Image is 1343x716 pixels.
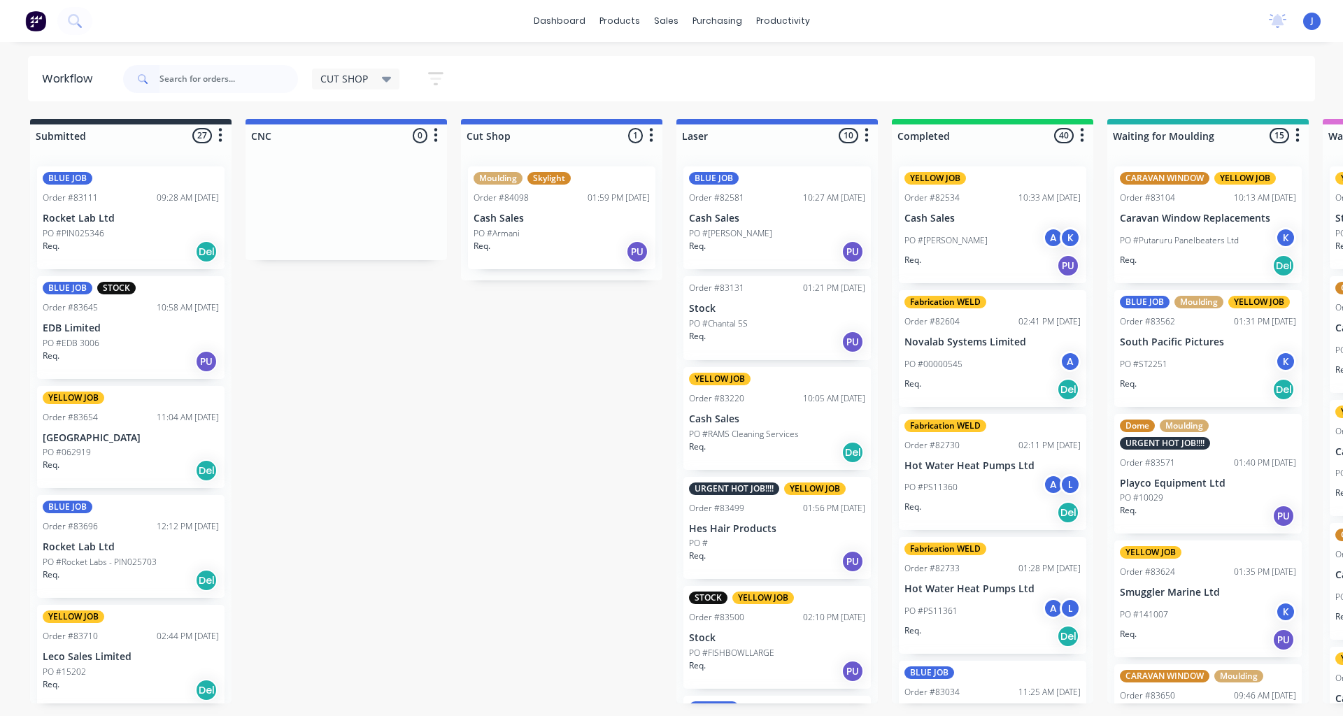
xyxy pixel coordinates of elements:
div: K [1275,601,1296,622]
p: PO #Rocket Labs - PIN025703 [43,556,157,568]
div: Order #83500 [689,611,744,624]
div: BLUE JOB [904,666,954,679]
div: A [1060,351,1081,372]
p: Req. [689,659,706,672]
div: 02:44 PM [DATE] [157,630,219,643]
div: Order #82730 [904,439,960,452]
div: STOCKYELLOW JOBOrder #8350002:10 PM [DATE]StockPO #FISHBOWLLARGEReq.PU [683,586,871,689]
div: 10:33 AM [DATE] [1018,192,1081,204]
p: South Pacific Pictures [1120,336,1296,348]
div: YELLOW JOBOrder #8322010:05 AM [DATE]Cash SalesPO #RAMS Cleaning ServicesReq.Del [683,367,871,470]
div: YELLOW JOB [732,592,794,604]
p: Req. [43,350,59,362]
div: PU [841,241,864,263]
div: L [1060,474,1081,495]
div: Order #83131 [689,282,744,294]
div: URGENT HOT JOB!!!!YELLOW JOBOrder #8349901:56 PM [DATE]Hes Hair ProductsPO #Req.PU [683,477,871,580]
div: Workflow [42,71,99,87]
div: 01:21 PM [DATE] [803,282,865,294]
div: Del [1057,625,1079,647]
div: Order #83654 [43,411,98,424]
p: Cash Sales [689,213,865,224]
div: A [1043,598,1064,619]
div: PU [626,241,648,263]
p: PO #Putaruru Panelbeaters Ltd [1120,234,1239,247]
p: PO #PS11360 [904,481,958,494]
p: PO #Chantal 5S [689,317,748,330]
p: PO #RAMS Cleaning Services [689,428,799,441]
div: K [1275,227,1296,248]
p: Rocket Lab Ltd [43,541,219,553]
div: STOCK [97,282,136,294]
div: 01:35 PM [DATE] [1234,566,1296,578]
p: Req. [43,678,59,691]
div: BLUE JOB [43,501,92,513]
div: Order #82581 [689,192,744,204]
div: PU [195,350,218,373]
div: STOCK [689,592,727,604]
p: PO #[PERSON_NAME] [689,227,772,240]
div: Del [1272,255,1295,277]
div: 02:10 PM [DATE] [803,611,865,624]
p: PO #EDB 3006 [43,337,99,350]
div: Moulding [1160,420,1209,432]
div: Fabrication WELD [904,543,986,555]
div: BLUE JOBOrder #8311109:28 AM [DATE]Rocket Lab LtdPO #PIN025346Req.Del [37,166,225,269]
div: Del [195,241,218,263]
p: Cash Sales [689,413,865,425]
div: DomeMouldingURGENT HOT JOB!!!!Order #8357101:40 PM [DATE]Playco Equipment LtdPO #10029Req.PU [1114,414,1302,534]
p: Req. [43,568,59,581]
div: Order #82733 [904,562,960,575]
div: Skylight [527,172,571,185]
p: Req. [43,459,59,471]
p: Req. [474,240,490,252]
div: YELLOW JOB [784,482,846,495]
div: 11:25 AM [DATE] [1018,686,1081,699]
p: Req. [1120,378,1137,390]
div: 01:31 PM [DATE] [1234,315,1296,328]
div: Order #83645 [43,301,98,314]
div: 10:05 AM [DATE] [803,392,865,405]
div: 02:41 PM [DATE] [1018,315,1081,328]
div: PU [1272,629,1295,651]
div: 02:11 PM [DATE] [1018,439,1081,452]
input: Search for orders... [159,65,298,93]
div: PU [841,660,864,682]
div: YELLOW JOB [43,392,104,404]
p: PO #[PERSON_NAME] [904,234,988,247]
p: Req. [689,240,706,252]
p: Req. [689,330,706,343]
div: Moulding [1214,670,1263,682]
div: Order #84098 [474,192,529,204]
div: YELLOW JOBOrder #8253410:33 AM [DATE]Cash SalesPO #[PERSON_NAME]AKReq.PU [899,166,1086,283]
p: Req. [904,254,921,266]
div: YELLOW JOB [1120,546,1181,559]
p: PO #062919 [43,446,91,459]
p: Req. [904,378,921,390]
div: BLUE JOBOrder #8369612:12 PM [DATE]Rocket Lab LtdPO #Rocket Labs - PIN025703Req.Del [37,495,225,598]
p: PO #ST2251 [1120,358,1167,371]
span: CUT SHOP [320,71,368,86]
div: Del [1272,378,1295,401]
img: Factory [25,10,46,31]
div: Del [1057,378,1079,401]
div: Order #8313101:21 PM [DATE]StockPO #Chantal 5SReq.PU [683,276,871,360]
div: 01:56 PM [DATE] [803,502,865,515]
div: Order #83696 [43,520,98,533]
div: Del [195,679,218,701]
div: K [1060,227,1081,248]
div: Fabrication WELDOrder #8273301:28 PM [DATE]Hot Water Heat Pumps LtdPO #PS11361ALReq.Del [899,537,1086,654]
p: Stock [689,632,865,644]
div: YELLOW JOB [689,373,751,385]
div: Moulding [1174,296,1223,308]
div: Fabrication WELD [904,296,986,308]
div: MouldingSkylightOrder #8409801:59 PM [DATE]Cash SalesPO #ArmaniReq.PU [468,166,655,269]
div: URGENT HOT JOB!!!! [1120,437,1210,450]
div: 09:46 AM [DATE] [1234,689,1296,702]
p: PO #FISHBOWLLARGE [689,647,774,659]
div: productivity [749,10,817,31]
div: Order #83624 [1120,566,1175,578]
p: Req. [43,240,59,252]
div: Order #83111 [43,192,98,204]
div: A [1043,227,1064,248]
